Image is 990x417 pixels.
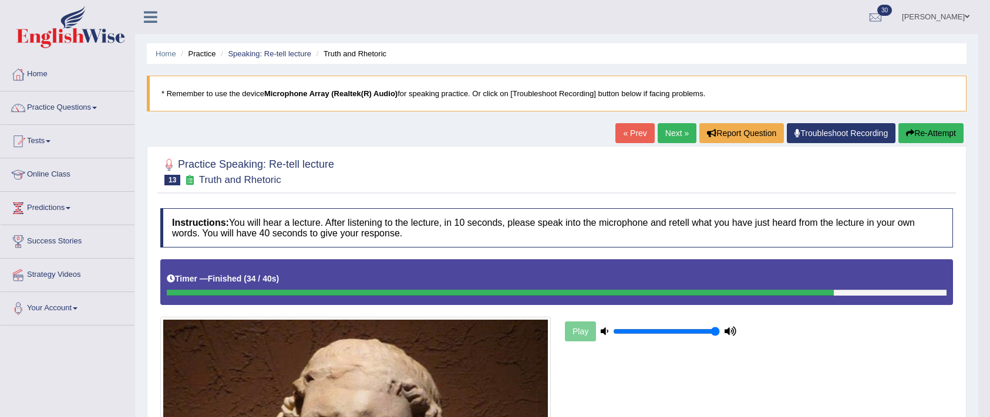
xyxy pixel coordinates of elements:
b: Instructions: [172,218,229,228]
a: « Prev [615,123,654,143]
button: Report Question [699,123,784,143]
a: Troubleshoot Recording [787,123,895,143]
b: ( [244,274,247,283]
a: Next » [658,123,696,143]
a: Tests [1,125,134,154]
small: Truth and Rhetoric [199,174,281,185]
b: Microphone Array (Realtek(R) Audio) [264,89,398,98]
blockquote: * Remember to use the device for speaking practice. Or click on [Troubleshoot Recording] button b... [147,76,967,111]
a: Online Class [1,158,134,188]
a: Predictions [1,192,134,221]
b: ) [277,274,280,283]
h4: You will hear a lecture. After listening to the lecture, in 10 seconds, please speak into the mic... [160,208,953,248]
h5: Timer — [167,274,279,283]
a: Success Stories [1,225,134,255]
li: Practice [178,48,215,59]
a: Your Account [1,292,134,321]
button: Re-Attempt [898,123,964,143]
a: Speaking: Re-tell lecture [228,49,311,58]
a: Home [156,49,176,58]
h2: Practice Speaking: Re-tell lecture [160,156,334,185]
a: Strategy Videos [1,259,134,288]
b: Finished [208,274,242,283]
b: 34 / 40s [247,274,277,283]
a: Practice Questions [1,91,134,121]
li: Truth and Rhetoric [314,48,386,59]
span: 30 [877,5,892,16]
small: Exam occurring question [183,175,196,186]
span: 13 [164,175,180,185]
a: Home [1,58,134,87]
